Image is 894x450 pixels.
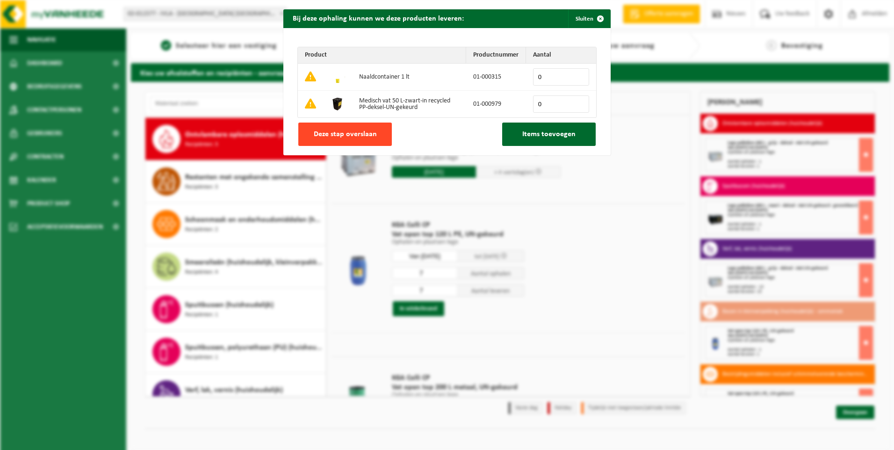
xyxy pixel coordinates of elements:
span: Items toevoegen [522,131,576,138]
td: Naaldcontainer 1 lt [352,64,466,91]
h2: Bij deze ophaling kunnen we deze producten leveren: [283,9,473,27]
th: Aantal [526,47,596,64]
img: 01-000315 [330,69,345,84]
img: 01-000979 [330,96,345,111]
td: 01-000979 [466,91,526,117]
td: Medisch vat 50 L-zwart-in recycled PP-deksel-UN-gekeurd [352,91,466,117]
span: Deze stap overslaan [314,131,377,138]
button: Items toevoegen [502,123,596,146]
th: Product [298,47,466,64]
td: 01-000315 [466,64,526,91]
button: Sluiten [568,9,610,28]
th: Productnummer [466,47,526,64]
button: Deze stap overslaan [298,123,392,146]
